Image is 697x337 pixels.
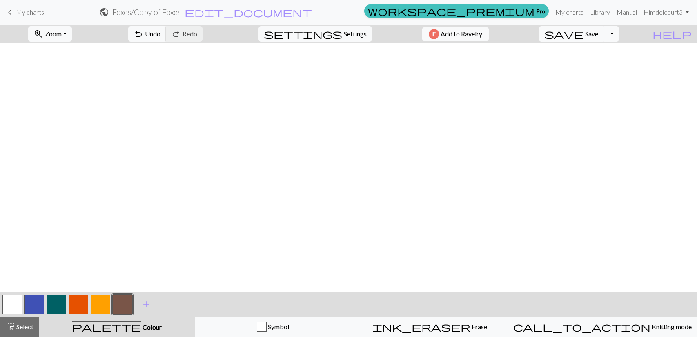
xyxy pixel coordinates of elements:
[650,323,692,330] span: Knitting mode
[141,299,151,310] span: add
[33,28,43,40] span: zoom_in
[112,7,181,17] h2: Foxes / Copy of Foxes
[552,4,587,20] a: My charts
[134,28,143,40] span: undo
[141,323,162,331] span: Colour
[585,30,598,38] span: Save
[364,4,549,18] a: Pro
[72,321,141,333] span: palette
[652,28,692,40] span: help
[264,28,342,40] span: settings
[544,28,583,40] span: save
[513,321,650,333] span: call_to_action
[128,26,166,42] button: Undo
[508,317,697,337] button: Knitting mode
[264,29,342,39] i: Settings
[351,317,508,337] button: Erase
[640,4,692,20] a: Himdelcourt3
[441,29,482,39] span: Add to Ravelry
[470,323,487,330] span: Erase
[28,26,72,42] button: Zoom
[539,26,604,42] button: Save
[16,8,44,16] span: My charts
[368,5,534,17] span: workspace_premium
[5,5,44,19] a: My charts
[372,321,470,333] span: ink_eraser
[344,29,367,39] span: Settings
[45,30,62,38] span: Zoom
[195,317,352,337] button: Symbol
[99,7,109,18] span: public
[587,4,613,20] a: Library
[5,7,15,18] span: keyboard_arrow_left
[145,30,160,38] span: Undo
[267,323,289,330] span: Symbol
[15,323,33,330] span: Select
[185,7,312,18] span: edit_document
[429,29,439,39] img: Ravelry
[5,321,15,333] span: highlight_alt
[39,317,195,337] button: Colour
[613,4,640,20] a: Manual
[422,27,489,41] button: Add to Ravelry
[258,26,372,42] button: SettingsSettings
